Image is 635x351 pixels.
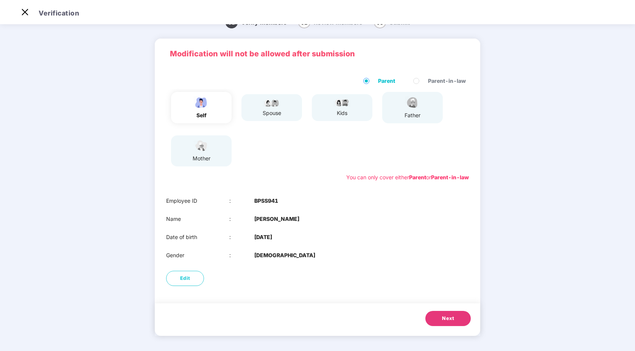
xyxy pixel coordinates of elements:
[375,77,398,85] span: Parent
[254,197,278,205] b: BPSS941
[192,111,211,120] div: self
[229,215,255,223] div: :
[403,96,422,109] img: svg+xml;base64,PHN2ZyBpZD0iRmF0aGVyX2ljb24iIHhtbG5zPSJodHRwOi8vd3d3LnczLm9yZy8yMDAwL3N2ZyIgeG1sbn...
[166,251,229,259] div: Gender
[262,98,281,107] img: svg+xml;base64,PHN2ZyB4bWxucz0iaHR0cDovL3d3dy53My5vcmcvMjAwMC9zdmciIHdpZHRoPSI5Ny44OTciIGhlaWdodD...
[262,109,281,117] div: spouse
[425,311,471,326] button: Next
[442,315,454,322] span: Next
[192,139,211,152] img: svg+xml;base64,PHN2ZyB4bWxucz0iaHR0cDovL3d3dy53My5vcmcvMjAwMC9zdmciIHdpZHRoPSI1NCIgaGVpZ2h0PSIzOC...
[346,173,469,182] div: You can only cover either or
[431,174,469,180] b: Parent-in-law
[254,215,299,223] b: [PERSON_NAME]
[409,174,426,180] b: Parent
[166,271,204,286] button: Edit
[229,251,255,259] div: :
[333,98,352,107] img: svg+xml;base64,PHN2ZyB4bWxucz0iaHR0cDovL3d3dy53My5vcmcvMjAwMC9zdmciIHdpZHRoPSI3OS4wMzciIGhlaWdodD...
[229,233,255,241] div: :
[166,197,229,205] div: Employee ID
[229,197,255,205] div: :
[425,77,469,85] span: Parent-in-law
[192,154,211,163] div: mother
[254,251,315,259] b: [DEMOGRAPHIC_DATA]
[254,233,272,241] b: [DATE]
[403,111,422,120] div: father
[192,96,211,109] img: svg+xml;base64,PHN2ZyBpZD0iRW1wbG95ZWVfbWFsZSIgeG1sbnM9Imh0dHA6Ly93d3cudzMub3JnLzIwMDAvc3ZnIiB3aW...
[166,215,229,223] div: Name
[166,233,229,241] div: Date of birth
[180,275,190,282] span: Edit
[170,48,465,60] p: Modification will not be allowed after submission
[333,109,352,117] div: kids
